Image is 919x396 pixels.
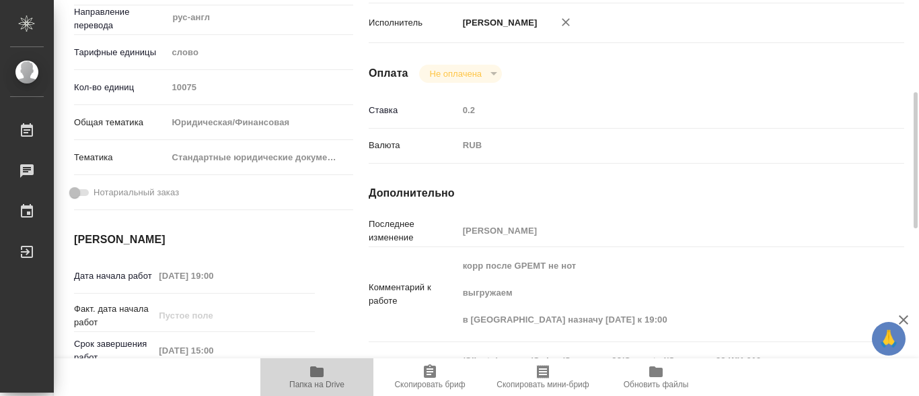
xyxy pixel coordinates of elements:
[426,68,486,79] button: Не оплачена
[260,358,373,396] button: Папка на Drive
[394,380,465,389] span: Скопировать бриф
[458,255,860,331] textarea: корр после GPEMT не нот выгружаем в [GEOGRAPHIC_DATA] назначу [DATE] к 19:00
[599,358,712,396] button: Обновить файлы
[419,65,502,83] div: Не оплачена
[369,139,458,152] p: Валюта
[458,16,538,30] p: [PERSON_NAME]
[497,380,589,389] span: Скопировать мини-бриф
[551,7,581,37] button: Удалить исполнителя
[74,46,167,59] p: Тарифные единицы
[486,358,599,396] button: Скопировать мини-бриф
[74,151,167,164] p: Тематика
[369,356,458,369] p: Путь на drive
[74,302,154,329] p: Факт. дата начала работ
[458,221,860,240] input: Пустое поле
[369,65,408,81] h4: Оплата
[369,281,458,308] p: Комментарий к работе
[74,269,154,283] p: Дата начала работ
[369,104,458,117] p: Ставка
[458,134,860,157] div: RUB
[74,81,167,94] p: Кол-во единиц
[458,100,860,120] input: Пустое поле
[458,350,860,372] textarea: /Clients/casserv/Orders/S_casserv-38/Corrected/S_casserv-38-WK-019
[373,358,486,396] button: Скопировать бриф
[154,306,272,325] input: Пустое поле
[74,337,154,364] p: Срок завершения работ
[154,266,272,286] input: Пустое поле
[74,116,167,129] p: Общая тематика
[167,41,353,64] div: слово
[877,325,900,353] span: 🙏
[167,146,353,169] div: Стандартные юридические документы, договоры, уставы
[167,111,353,134] div: Юридическая/Финансовая
[289,380,344,389] span: Папка на Drive
[624,380,689,389] span: Обновить файлы
[74,5,167,32] p: Направление перевода
[154,341,272,360] input: Пустое поле
[94,186,179,199] span: Нотариальный заказ
[74,232,315,248] h4: [PERSON_NAME]
[369,16,458,30] p: Исполнитель
[872,322,906,356] button: 🙏
[369,185,904,201] h4: Дополнительно
[369,218,458,244] p: Последнее изменение
[167,77,353,97] input: Пустое поле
